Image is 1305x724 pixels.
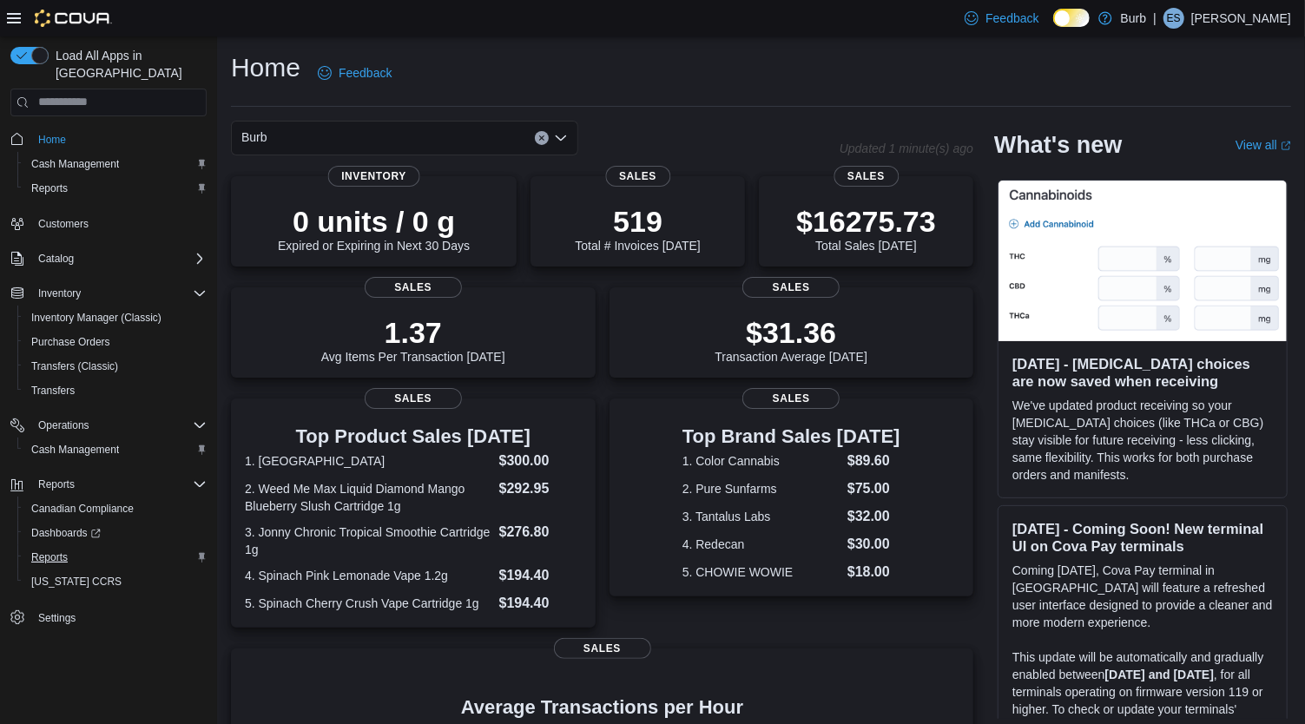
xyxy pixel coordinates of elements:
[17,176,214,201] button: Reports
[1163,8,1184,29] div: Emma Specht
[17,438,214,462] button: Cash Management
[24,178,207,199] span: Reports
[24,154,207,174] span: Cash Management
[1012,355,1273,390] h3: [DATE] - [MEDICAL_DATA] choices are now saved when receiving
[3,472,214,497] button: Reports
[365,388,462,409] span: Sales
[1281,141,1291,151] svg: External link
[31,474,82,495] button: Reports
[1121,8,1147,29] p: Burb
[24,178,75,199] a: Reports
[834,166,899,187] span: Sales
[24,439,207,460] span: Cash Management
[31,283,88,304] button: Inventory
[24,307,207,328] span: Inventory Manager (Classic)
[24,332,117,352] a: Purchase Orders
[24,523,108,543] a: Dashboards
[24,547,207,568] span: Reports
[3,281,214,306] button: Inventory
[31,443,119,457] span: Cash Management
[24,523,207,543] span: Dashboards
[24,498,141,519] a: Canadian Compliance
[327,166,420,187] span: Inventory
[31,181,68,195] span: Reports
[31,335,110,349] span: Purchase Orders
[49,47,207,82] span: Load All Apps in [GEOGRAPHIC_DATA]
[985,10,1038,27] span: Feedback
[31,474,207,495] span: Reports
[796,204,936,239] p: $16275.73
[38,133,66,147] span: Home
[742,388,840,409] span: Sales
[31,248,81,269] button: Catalog
[31,415,96,436] button: Operations
[365,277,462,298] span: Sales
[35,10,112,27] img: Cova
[3,247,214,271] button: Catalog
[1167,8,1181,29] span: ES
[339,64,392,82] span: Feedback
[840,142,973,155] p: Updated 1 minute(s) ago
[245,595,492,612] dt: 5. Spinach Cherry Crush Vape Cartridge 1g
[499,593,582,614] dd: $194.40
[38,611,76,625] span: Settings
[24,332,207,352] span: Purchase Orders
[796,204,936,253] div: Total Sales [DATE]
[3,604,214,629] button: Settings
[17,330,214,354] button: Purchase Orders
[1053,27,1054,28] span: Dark Mode
[311,56,399,90] a: Feedback
[24,307,168,328] a: Inventory Manager (Classic)
[245,452,492,470] dt: 1. [GEOGRAPHIC_DATA]
[24,356,207,377] span: Transfers (Classic)
[31,526,101,540] span: Dashboards
[31,502,134,516] span: Canadian Compliance
[31,128,207,150] span: Home
[1153,8,1157,29] p: |
[24,380,82,401] a: Transfers
[682,426,900,447] h3: Top Brand Sales [DATE]
[17,378,214,403] button: Transfers
[241,127,267,148] span: Burb
[31,415,207,436] span: Operations
[31,550,68,564] span: Reports
[3,413,214,438] button: Operations
[847,506,900,527] dd: $32.00
[847,534,900,555] dd: $30.00
[38,217,89,231] span: Customers
[38,418,89,432] span: Operations
[499,478,582,499] dd: $292.95
[499,565,582,586] dd: $194.40
[31,248,207,269] span: Catalog
[10,120,207,675] nav: Complex example
[31,606,207,628] span: Settings
[847,451,900,471] dd: $89.60
[24,498,207,519] span: Canadian Compliance
[38,477,75,491] span: Reports
[31,608,82,629] a: Settings
[554,638,651,659] span: Sales
[17,497,214,521] button: Canadian Compliance
[847,478,900,499] dd: $75.00
[17,521,214,545] a: Dashboards
[682,508,840,525] dt: 3. Tantalus Labs
[278,204,470,253] div: Expired or Expiring in Next 30 Days
[31,214,96,234] a: Customers
[24,571,207,592] span: Washington CCRS
[245,523,492,558] dt: 3. Jonny Chronic Tropical Smoothie Cartridge 1g
[38,286,81,300] span: Inventory
[17,569,214,594] button: [US_STATE] CCRS
[245,697,959,718] h4: Average Transactions per Hour
[575,204,700,253] div: Total # Invoices [DATE]
[31,129,73,150] a: Home
[1105,668,1214,681] strong: [DATE] and [DATE]
[1053,9,1090,27] input: Dark Mode
[321,315,505,350] p: 1.37
[3,211,214,236] button: Customers
[31,157,119,171] span: Cash Management
[245,480,492,515] dt: 2. Weed Me Max Liquid Diamond Mango Blueberry Slush Cartridge 1g
[554,131,568,145] button: Open list of options
[24,380,207,401] span: Transfers
[1012,562,1273,631] p: Coming [DATE], Cova Pay terminal in [GEOGRAPHIC_DATA] will feature a refreshed user interface des...
[24,356,125,377] a: Transfers (Classic)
